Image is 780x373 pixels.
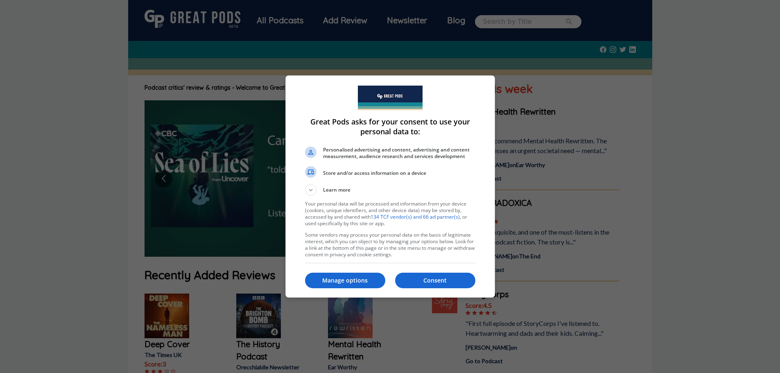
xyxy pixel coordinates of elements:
button: Learn more [305,184,475,196]
h1: Great Pods asks for your consent to use your personal data to: [305,117,475,136]
div: Great Pods asks for your consent to use your personal data to: [285,75,495,298]
a: 134 TCF vendor(s) and 66 ad partner(s) [371,213,460,220]
button: Manage options [305,273,385,288]
span: Personalised advertising and content, advertising and content measurement, audience research and ... [323,147,475,160]
span: Store and/or access information on a device [323,170,475,176]
button: Consent [395,273,475,288]
p: Some vendors may process your personal data on the basis of legitimate interest, which you can ob... [305,232,475,258]
p: Your personal data will be processed and information from your device (cookies, unique identifier... [305,201,475,227]
span: Learn more [323,186,350,196]
p: Consent [395,276,475,285]
img: Welcome to Great Pods [358,86,423,110]
p: Manage options [305,276,385,285]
